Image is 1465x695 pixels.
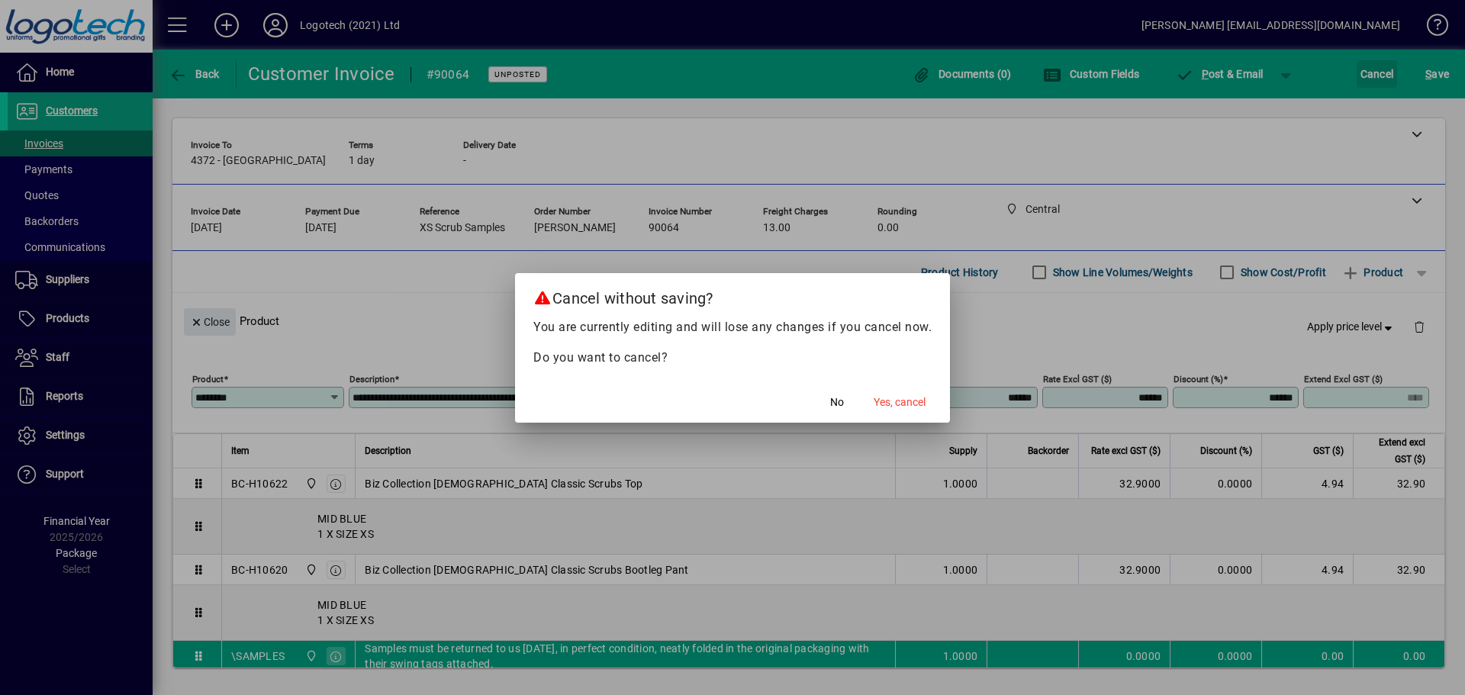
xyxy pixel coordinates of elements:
p: Do you want to cancel? [533,349,932,367]
p: You are currently editing and will lose any changes if you cancel now. [533,318,932,336]
h2: Cancel without saving? [515,273,950,317]
button: Yes, cancel [868,389,932,417]
button: No [813,389,861,417]
span: Yes, cancel [874,394,926,410]
span: No [830,394,844,410]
